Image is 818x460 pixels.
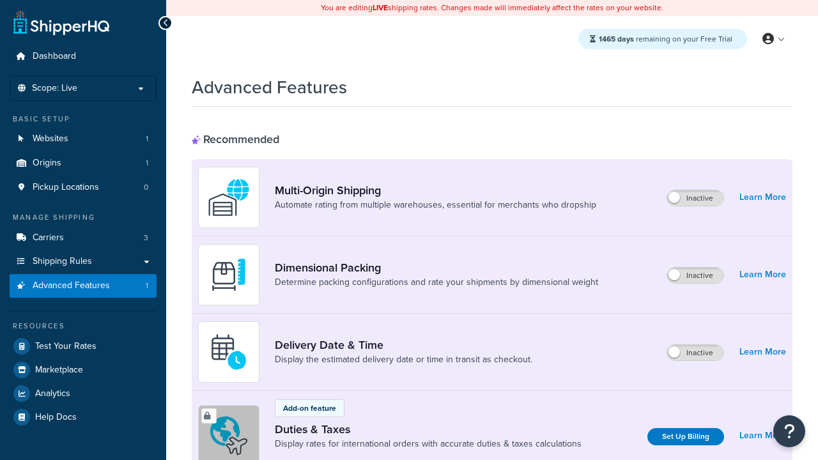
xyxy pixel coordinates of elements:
[667,268,723,283] label: Inactive
[144,233,148,243] span: 3
[146,280,148,291] span: 1
[32,83,77,94] span: Scope: Live
[10,250,157,273] a: Shipping Rules
[275,183,596,197] a: Multi-Origin Shipping
[33,158,61,169] span: Origins
[283,402,336,414] p: Add-on feature
[275,261,598,275] a: Dimensional Packing
[10,274,157,298] a: Advanced Features1
[10,176,157,199] a: Pickup Locations0
[10,45,157,68] a: Dashboard
[10,176,157,199] li: Pickup Locations
[10,321,157,332] div: Resources
[10,226,157,250] li: Carriers
[146,158,148,169] span: 1
[10,358,157,381] a: Marketplace
[667,190,723,206] label: Inactive
[275,353,532,366] a: Display the estimated delivery date or time in transit as checkout.
[275,422,582,436] a: Duties & Taxes
[10,114,157,125] div: Basic Setup
[373,2,388,13] b: LIVE
[33,233,64,243] span: Carriers
[10,335,157,358] a: Test Your Rates
[192,132,279,146] div: Recommended
[192,75,347,100] h1: Advanced Features
[275,199,596,211] a: Automate rating from multiple warehouses, essential for merchants who dropship
[35,341,96,352] span: Test Your Rates
[206,330,251,374] img: gfkeb5ejjkALwAAAABJRU5ErkJggg==
[599,33,634,45] strong: 1465 days
[144,182,148,193] span: 0
[10,274,157,298] li: Advanced Features
[35,388,70,399] span: Analytics
[35,412,77,423] span: Help Docs
[33,182,99,193] span: Pickup Locations
[10,151,157,175] a: Origins1
[647,428,724,445] a: Set Up Billing
[33,134,68,144] span: Websites
[10,212,157,223] div: Manage Shipping
[739,266,786,284] a: Learn More
[739,427,786,445] a: Learn More
[10,226,157,250] a: Carriers3
[10,127,157,151] li: Websites
[599,33,732,45] span: remaining on your Free Trial
[773,415,805,447] button: Open Resource Center
[739,343,786,361] a: Learn More
[10,127,157,151] a: Websites1
[275,338,532,352] a: Delivery Date & Time
[10,406,157,429] a: Help Docs
[33,256,92,267] span: Shipping Rules
[35,365,83,376] span: Marketplace
[275,276,598,289] a: Determine packing configurations and rate your shipments by dimensional weight
[10,151,157,175] li: Origins
[146,134,148,144] span: 1
[667,345,723,360] label: Inactive
[206,252,251,297] img: DTVBYsAAAAAASUVORK5CYII=
[739,188,786,206] a: Learn More
[33,51,76,62] span: Dashboard
[206,175,251,220] img: WatD5o0RtDAAAAAElFTkSuQmCC
[10,382,157,405] a: Analytics
[33,280,110,291] span: Advanced Features
[275,438,582,450] a: Display rates for international orders with accurate duties & taxes calculations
